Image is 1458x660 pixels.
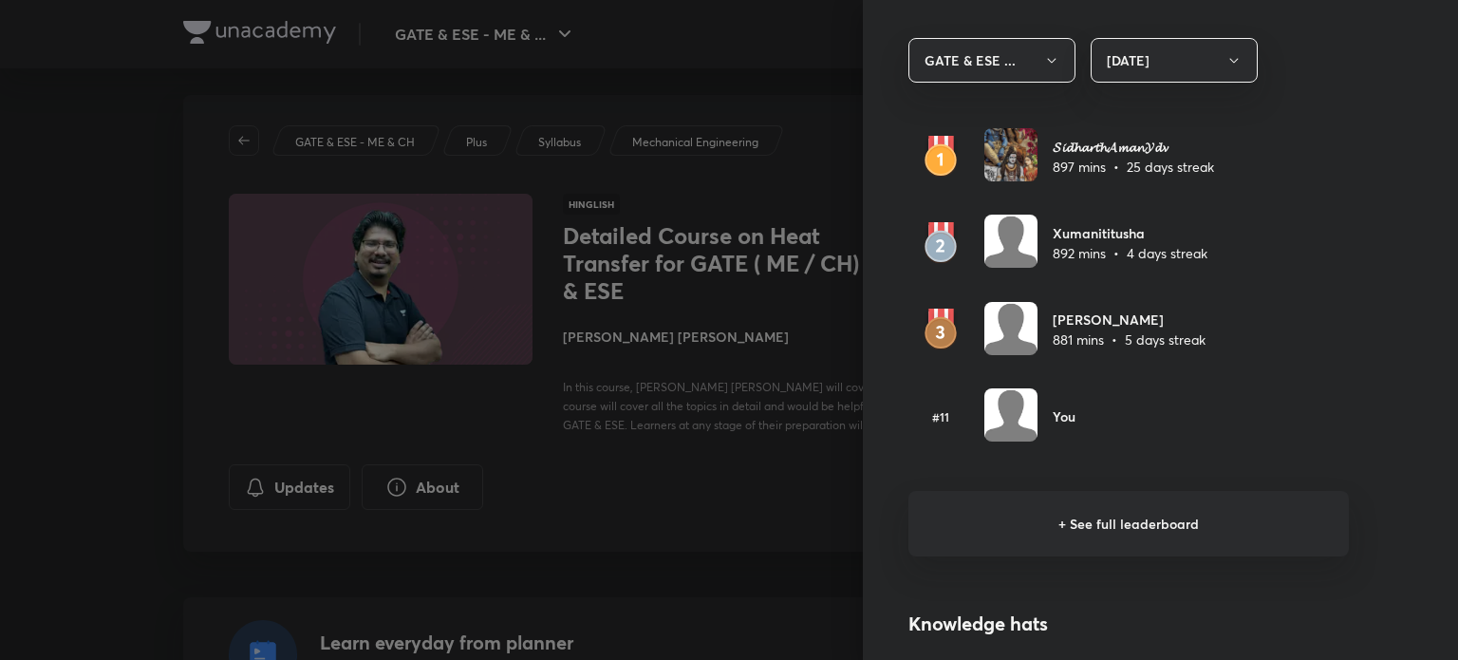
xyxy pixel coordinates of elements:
[908,309,973,350] img: rank3.svg
[908,136,973,178] img: rank1.svg
[1053,137,1214,157] h6: 𝓢𝓲𝓭𝓱𝓪𝓻𝓽𝓱𝓐𝓶𝓪𝓷𝓨𝓭𝓿
[984,128,1037,181] img: Avatar
[1053,157,1214,177] p: 897 mins • 25 days streak
[1053,243,1207,263] p: 892 mins • 4 days streak
[908,408,973,425] h6: #11
[908,38,1075,83] button: GATE & ESE ...
[1091,38,1258,83] button: [DATE]
[1053,223,1207,243] h6: Xumanititusha
[1053,310,1206,330] h6: [PERSON_NAME]
[908,222,973,264] img: rank2.svg
[984,388,1037,442] img: Avatar
[908,610,1349,638] h4: Knowledge hats
[1053,406,1075,426] h6: You
[908,491,1349,556] h6: + See full leaderboard
[984,302,1037,355] img: Avatar
[1053,330,1206,349] p: 881 mins • 5 days streak
[984,215,1037,268] img: Avatar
